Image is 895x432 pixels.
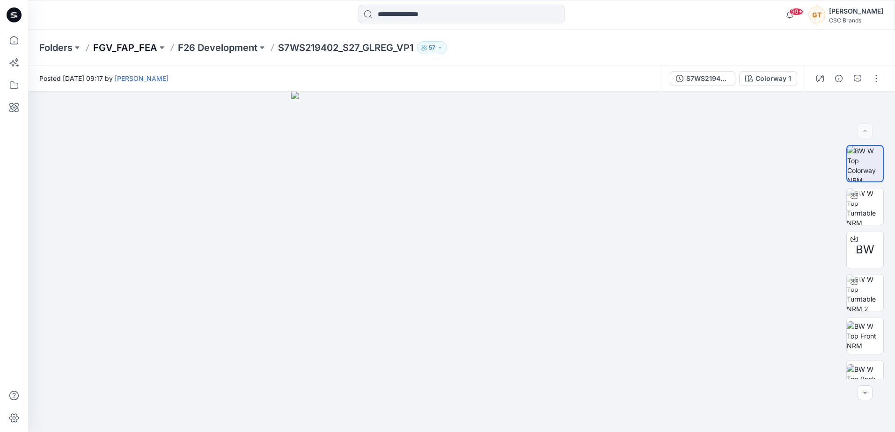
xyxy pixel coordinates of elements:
[829,6,883,17] div: [PERSON_NAME]
[93,41,157,54] a: FGV_FAP_FEA
[756,73,791,84] div: Colorway 1
[39,73,169,83] span: Posted [DATE] 09:17 by
[847,188,883,225] img: BW W Top Turntable NRM
[856,241,874,258] span: BW
[739,71,797,86] button: Colorway 1
[178,41,257,54] a: F26 Development
[847,274,883,311] img: BW W Top Turntable NRM 2
[847,364,883,394] img: BW W Top Back NRM
[417,41,447,54] button: 57
[429,43,435,53] p: 57
[847,321,883,351] img: BW W Top Front NRM
[115,74,169,82] a: [PERSON_NAME]
[278,41,413,54] p: S7WS219402_S27_GLREG_VP1
[291,92,632,432] img: eyJhbGciOiJIUzI1NiIsImtpZCI6IjAiLCJzbHQiOiJzZXMiLCJ0eXAiOiJKV1QifQ.eyJkYXRhIjp7InR5cGUiOiJzdG9yYW...
[686,73,729,84] div: S7WS219402_S27_GLREG_VP1
[789,8,803,15] span: 99+
[847,146,883,181] img: BW W Top Colorway NRM
[831,71,846,86] button: Details
[829,17,883,24] div: CSC Brands
[808,7,825,23] div: GT
[39,41,73,54] a: Folders
[670,71,735,86] button: S7WS219402_S27_GLREG_VP1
